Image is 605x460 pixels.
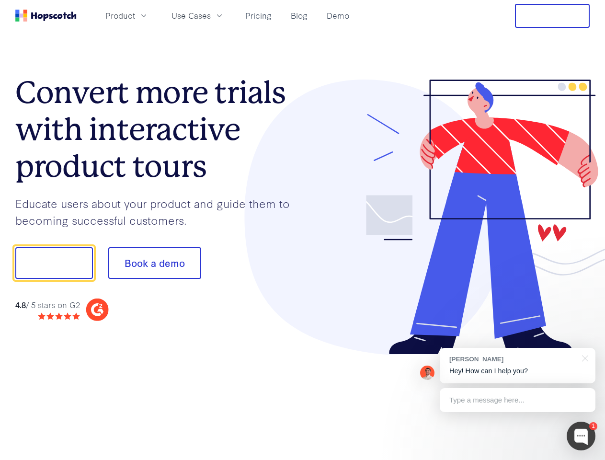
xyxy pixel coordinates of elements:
strong: 4.8 [15,299,26,310]
div: Type a message here... [440,388,595,412]
img: Mark Spera [420,366,434,380]
button: Show me! [15,247,93,279]
span: Product [105,10,135,22]
div: / 5 stars on G2 [15,299,80,311]
a: Blog [287,8,311,23]
div: 1 [589,422,597,430]
button: Product [100,8,154,23]
h1: Convert more trials with interactive product tours [15,74,303,184]
a: Demo [323,8,353,23]
div: [PERSON_NAME] [449,355,576,364]
button: Use Cases [166,8,230,23]
a: Home [15,10,77,22]
a: Pricing [241,8,275,23]
p: Educate users about your product and guide them to becoming successful customers. [15,195,303,228]
span: Use Cases [171,10,211,22]
p: Hey! How can I help you? [449,366,586,376]
button: Book a demo [108,247,201,279]
button: Free Trial [515,4,590,28]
